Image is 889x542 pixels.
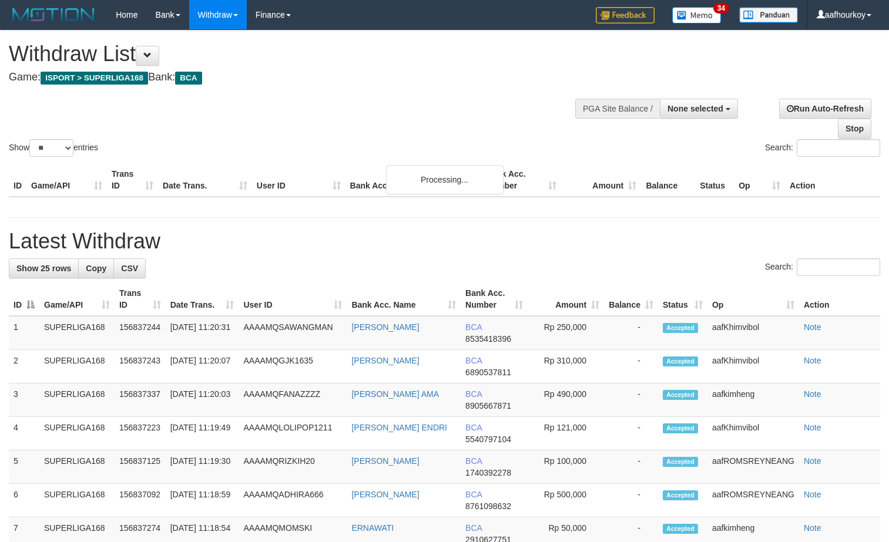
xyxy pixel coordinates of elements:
td: 156837243 [115,350,166,383]
td: aafKhimvibol [707,316,799,350]
td: 156837125 [115,450,166,484]
td: SUPERLIGA168 [39,484,115,517]
select: Showentries [29,139,73,157]
a: Copy [78,258,114,278]
h4: Game: Bank: [9,72,581,83]
a: Note [804,389,821,399]
th: Date Trans.: activate to sort column ascending [166,282,239,316]
th: Amount [561,163,641,197]
td: aafKhimvibol [707,350,799,383]
span: BCA [465,523,482,533]
span: BCA [465,356,482,365]
a: Note [804,523,821,533]
td: SUPERLIGA168 [39,450,115,484]
td: - [604,316,658,350]
span: BCA [465,490,482,499]
span: Copy 8535418396 to clipboard [465,334,511,344]
th: Bank Acc. Number [481,163,561,197]
th: Bank Acc. Name [345,163,482,197]
td: Rp 310,000 [528,350,604,383]
img: Feedback.jpg [596,7,655,23]
th: Action [785,163,880,197]
a: Note [804,356,821,365]
a: [PERSON_NAME] AMA [351,389,439,399]
td: 3 [9,383,39,417]
td: AAAAMQSAWANGMAN [239,316,347,350]
a: CSV [113,258,146,278]
span: Copy 5540797104 to clipboard [465,435,511,444]
img: panduan.png [739,7,798,23]
span: Accepted [663,524,698,534]
td: 5 [9,450,39,484]
span: BCA [465,389,482,399]
th: Date Trans. [158,163,252,197]
td: SUPERLIGA168 [39,350,115,383]
td: 4 [9,417,39,450]
td: - [604,383,658,417]
label: Show entries [9,139,98,157]
th: Game/API [26,163,107,197]
span: BCA [465,456,482,466]
td: [DATE] 11:20:31 [166,316,239,350]
a: [PERSON_NAME] [351,490,419,499]
h1: Withdraw List [9,42,581,66]
td: AAAAMQFANAZZZZ [239,383,347,417]
div: PGA Site Balance / [575,99,660,119]
span: Copy 8905667871 to clipboard [465,401,511,410]
td: [DATE] 11:18:59 [166,484,239,517]
th: Action [799,282,880,316]
a: Note [804,423,821,432]
span: BCA [175,72,202,85]
span: Accepted [663,457,698,467]
span: BCA [465,322,482,332]
a: Note [804,322,821,332]
a: ERNAWATI [351,523,394,533]
a: Note [804,490,821,499]
a: Stop [838,119,871,139]
th: Trans ID [107,163,158,197]
td: aafROMSREYNEANG [707,484,799,517]
td: SUPERLIGA168 [39,316,115,350]
div: Processing... [386,165,504,194]
td: AAAAMQRIZKIH20 [239,450,347,484]
td: 1 [9,316,39,350]
a: [PERSON_NAME] [351,322,419,332]
label: Search: [765,139,880,157]
td: Rp 100,000 [528,450,604,484]
th: User ID: activate to sort column ascending [239,282,347,316]
td: AAAAMQGJK1635 [239,350,347,383]
td: 156837337 [115,383,166,417]
a: Show 25 rows [9,258,79,278]
td: Rp 490,000 [528,383,604,417]
td: 156837092 [115,484,166,517]
span: BCA [465,423,482,432]
span: Accepted [663,390,698,400]
a: Run Auto-Refresh [779,99,871,119]
span: Copy 8761098632 to clipboard [465,501,511,511]
td: 6 [9,484,39,517]
th: Status [695,163,734,197]
span: Accepted [663,356,698,366]
td: [DATE] 11:20:07 [166,350,239,383]
th: Balance [641,163,695,197]
a: [PERSON_NAME] [351,456,419,466]
th: Amount: activate to sort column ascending [528,282,604,316]
th: User ID [252,163,345,197]
a: [PERSON_NAME] ENDRI [351,423,447,432]
th: ID [9,163,26,197]
img: MOTION_logo.png [9,6,98,23]
input: Search: [797,139,880,157]
th: Trans ID: activate to sort column ascending [115,282,166,316]
input: Search: [797,258,880,276]
th: Status: activate to sort column ascending [658,282,707,316]
img: Button%20Memo.svg [672,7,722,23]
button: None selected [660,99,738,119]
th: ID: activate to sort column descending [9,282,39,316]
td: SUPERLIGA168 [39,383,115,417]
span: Show 25 rows [16,264,71,273]
span: Copy [86,264,106,273]
a: Note [804,456,821,466]
a: [PERSON_NAME] [351,356,419,365]
td: aafKhimvibol [707,417,799,450]
td: aafROMSREYNEANG [707,450,799,484]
